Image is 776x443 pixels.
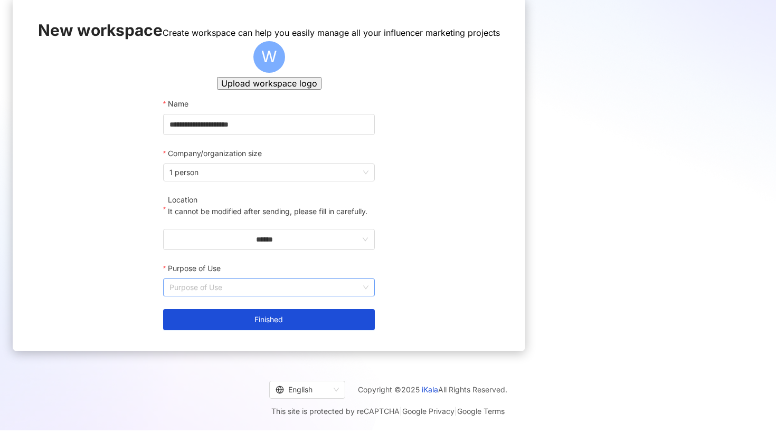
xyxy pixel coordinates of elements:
span: | [400,407,402,416]
label: Name [163,98,196,110]
span: down [362,236,368,243]
p: It cannot be modified after sending, please fill in carefully. [168,206,367,217]
span: This site is protected by reCAPTCHA [271,405,505,418]
span: Create workspace can help you easily manage all your influencer marketing projects [163,27,500,38]
button: Finished [163,309,375,330]
button: Upload workspace logo [217,77,321,90]
span: Finished [254,315,283,324]
span: Copyright © 2025 All Rights Reserved. [358,383,507,396]
a: iKala [422,385,438,394]
a: Google Privacy [402,407,455,416]
div: Location [168,194,367,206]
span: | [455,407,457,416]
input: Name [163,114,375,135]
div: English [276,381,329,398]
label: Purpose of Use [163,263,228,274]
a: Google Terms [457,407,505,416]
span: New workspace [38,21,163,40]
label: Company/organization size [163,148,269,159]
span: 1 person [169,164,368,181]
span: W [261,44,277,69]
